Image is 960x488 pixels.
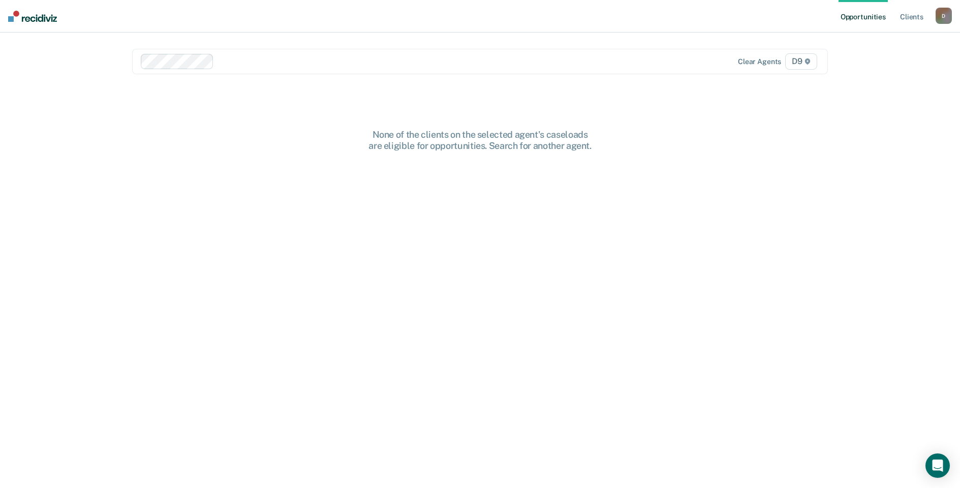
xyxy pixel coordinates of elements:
[925,453,950,478] div: Open Intercom Messenger
[785,53,817,70] span: D9
[8,11,57,22] img: Recidiviz
[936,8,952,24] button: D
[738,57,781,66] div: Clear agents
[318,129,643,151] div: None of the clients on the selected agent's caseloads are eligible for opportunities. Search for ...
